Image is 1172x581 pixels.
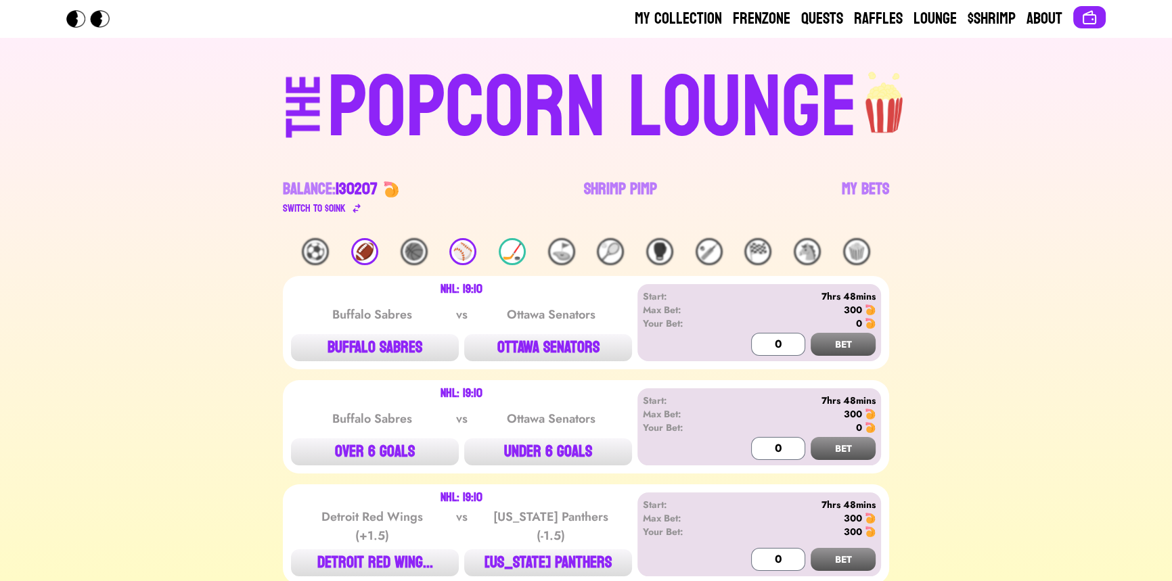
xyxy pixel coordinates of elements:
span: 130207 [336,175,378,204]
div: 🏒 [499,238,526,265]
div: 7hrs 48mins [721,498,876,511]
div: 7hrs 48mins [721,289,876,303]
img: 🍤 [865,526,876,537]
div: ⚽️ [302,238,329,265]
div: NHL: 19:10 [441,492,482,503]
button: BET [811,333,876,356]
img: 🍤 [865,422,876,433]
div: 300 [844,525,862,538]
div: 🏀 [401,238,428,265]
button: BET [811,548,876,571]
a: THEPOPCORN LOUNGEpopcorn [169,60,1003,152]
div: vs [453,507,470,545]
a: Quests [801,8,843,30]
div: vs [453,409,470,428]
a: About [1027,8,1062,30]
img: 🍤 [383,181,399,197]
a: $Shrimp [968,8,1016,30]
img: 🍤 [865,409,876,419]
div: 🏏 [696,238,723,265]
img: popcorn [857,60,913,135]
div: Start: [643,394,721,407]
div: Your Bet: [643,525,721,538]
div: POPCORN LOUNGE [328,65,857,152]
div: Switch to $ OINK [283,200,346,216]
div: 0 [856,317,862,330]
a: Frenzone [733,8,790,30]
img: Connect wallet [1081,9,1098,26]
div: Your Bet: [643,421,721,434]
div: THE [280,75,329,165]
button: DETROIT RED WING... [291,549,459,576]
div: [US_STATE] Panthers (-1.5) [482,507,619,545]
div: Ottawa Senators [482,409,619,428]
div: 🎾 [597,238,624,265]
button: OVER 6 GOALS [291,438,459,465]
div: Max Bet: [643,407,721,421]
div: 300 [844,407,862,421]
button: OTTAWA SENATORS [464,334,632,361]
button: BUFFALO SABRES [291,334,459,361]
img: 🍤 [865,318,876,329]
a: Lounge [914,8,957,30]
div: 🏁 [744,238,771,265]
a: My Collection [635,8,722,30]
a: My Bets [842,179,889,216]
div: Buffalo Sabres [304,305,441,324]
div: Balance: [283,179,378,200]
button: UNDER 6 GOALS [464,438,632,465]
div: 300 [844,511,862,525]
div: ⚾️ [449,238,476,265]
a: Shrimp Pimp [584,179,657,216]
div: 🐴 [794,238,821,265]
div: vs [453,305,470,324]
div: Max Bet: [643,511,721,525]
img: Popcorn [66,10,120,28]
div: 🏈 [351,238,378,265]
div: 🥊 [646,238,673,265]
div: 300 [844,303,862,317]
div: Detroit Red Wings (+1.5) [304,507,441,545]
a: Raffles [854,8,903,30]
div: Start: [643,498,721,511]
div: Buffalo Sabres [304,409,441,428]
button: BET [811,437,876,460]
img: 🍤 [865,304,876,315]
div: 7hrs 48mins [721,394,876,407]
div: ⛳️ [548,238,575,265]
img: 🍤 [865,513,876,524]
div: NHL: 19:10 [441,388,482,399]
div: NHL: 19:10 [441,284,482,295]
div: 🍿 [843,238,870,265]
div: Start: [643,289,721,303]
button: [US_STATE] PANTHERS [464,549,632,576]
div: 0 [856,421,862,434]
div: Your Bet: [643,317,721,330]
div: Ottawa Senators [482,305,619,324]
div: Max Bet: [643,303,721,317]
